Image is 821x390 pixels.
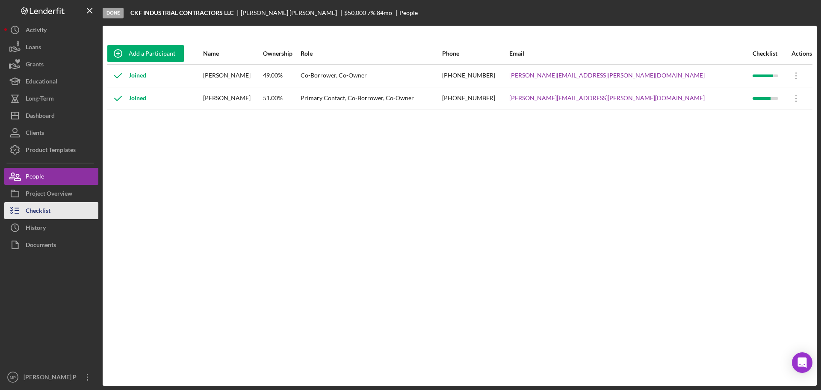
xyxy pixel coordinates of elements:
[753,50,785,57] div: Checklist
[263,65,300,86] div: 49.00%
[4,107,98,124] button: Dashboard
[26,39,41,58] div: Loans
[26,185,72,204] div: Project Overview
[4,219,98,236] button: History
[4,21,98,39] button: Activity
[4,124,98,141] button: Clients
[21,369,77,388] div: [PERSON_NAME] P
[129,45,175,62] div: Add a Participant
[4,236,98,253] button: Documents
[26,219,46,238] div: History
[301,50,441,57] div: Role
[442,50,508,57] div: Phone
[26,141,76,161] div: Product Templates
[107,88,146,109] div: Joined
[4,202,98,219] button: Checklist
[509,95,705,101] a: [PERSON_NAME][EMAIL_ADDRESS][PERSON_NAME][DOMAIN_NAME]
[442,88,508,109] div: [PHONE_NUMBER]
[263,50,300,57] div: Ownership
[26,73,57,92] div: Educational
[263,88,300,109] div: 51.00%
[26,56,44,75] div: Grants
[26,124,44,143] div: Clients
[26,90,54,109] div: Long-Term
[301,88,441,109] div: Primary Contact, Co-Borrower, Co-Owner
[107,65,146,86] div: Joined
[344,9,366,16] div: $50,000
[130,9,233,16] b: CKF INDUSTRIAL CONTRACTORS LLC
[107,45,184,62] button: Add a Participant
[367,9,375,16] div: 7 %
[26,168,44,187] div: People
[4,185,98,202] button: Project Overview
[4,168,98,185] button: People
[792,352,812,373] div: Open Intercom Messenger
[509,50,752,57] div: Email
[203,50,262,57] div: Name
[203,88,262,109] div: [PERSON_NAME]
[4,73,98,90] button: Educational
[241,9,344,16] div: [PERSON_NAME] [PERSON_NAME]
[301,65,441,86] div: Co-Borrower, Co-Owner
[4,141,98,158] button: Product Templates
[4,39,98,56] button: Loans
[786,50,812,57] div: Actions
[103,8,124,18] div: Done
[10,375,16,380] text: MP
[4,56,98,73] button: Grants
[4,90,98,107] button: Long-Term
[377,9,392,16] div: 84 mo
[26,236,56,256] div: Documents
[26,202,50,221] div: Checklist
[399,9,418,16] div: People
[26,21,47,41] div: Activity
[4,369,98,386] button: MP[PERSON_NAME] P
[509,72,705,79] a: [PERSON_NAME][EMAIL_ADDRESS][PERSON_NAME][DOMAIN_NAME]
[26,107,55,126] div: Dashboard
[442,65,508,86] div: [PHONE_NUMBER]
[203,65,262,86] div: [PERSON_NAME]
